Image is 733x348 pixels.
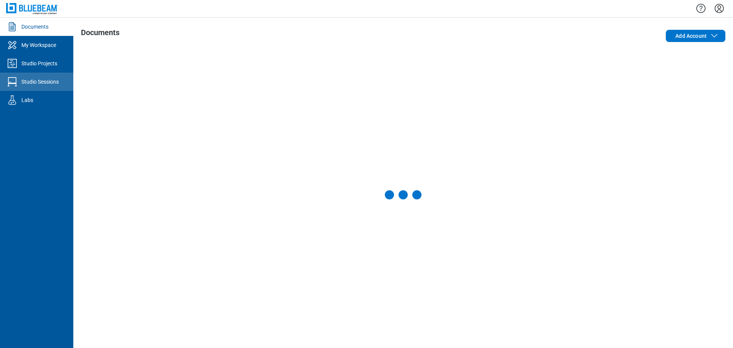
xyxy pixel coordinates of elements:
button: Settings [713,2,725,15]
div: Labs [21,96,33,104]
span: Add Account [675,32,707,40]
svg: Studio Projects [6,57,18,70]
div: My Workspace [21,41,56,49]
svg: Documents [6,21,18,33]
h1: Documents [81,28,119,40]
svg: My Workspace [6,39,18,51]
div: Documents [21,23,48,31]
img: Bluebeam, Inc. [6,3,58,14]
button: Add Account [666,30,725,42]
div: Studio Projects [21,60,57,67]
svg: Studio Sessions [6,76,18,88]
div: Studio Sessions [21,78,59,86]
div: Loading Documents [385,190,421,199]
svg: Labs [6,94,18,106]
